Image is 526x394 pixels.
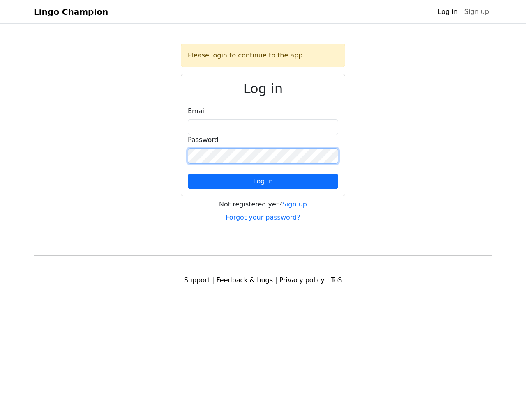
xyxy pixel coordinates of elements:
a: Forgot your password? [226,213,300,221]
div: | | | [29,275,497,285]
a: ToS [331,276,342,284]
a: Sign up [461,4,492,20]
a: Sign up [282,200,307,208]
button: Log in [188,174,338,189]
a: Feedback & bugs [216,276,273,284]
span: Log in [253,177,273,185]
h2: Log in [188,81,338,96]
div: Please login to continue to the app... [181,44,345,67]
a: Log in [434,4,461,20]
div: Not registered yet? [181,199,345,209]
a: Support [184,276,210,284]
label: Email [188,106,206,116]
a: Lingo Champion [34,4,108,20]
label: Password [188,135,219,145]
a: Privacy policy [279,276,325,284]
